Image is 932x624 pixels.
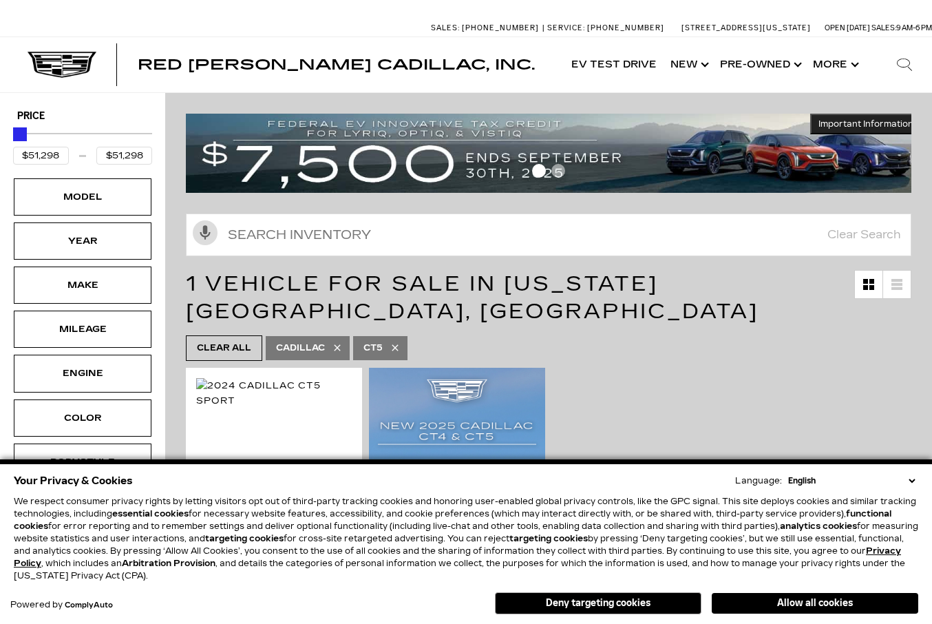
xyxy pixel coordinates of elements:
span: [PHONE_NUMBER] [587,23,664,32]
div: Model [48,189,117,205]
strong: targeting cookies [205,534,284,543]
select: Language Select [785,475,918,487]
a: ComplyAuto [65,601,113,610]
span: Sales: [431,23,460,32]
button: Important Information [810,114,922,134]
strong: analytics cookies [780,521,857,531]
div: EngineEngine [14,355,151,392]
button: Allow all cookies [712,593,918,614]
button: More [806,37,863,92]
span: Clear All [197,340,251,357]
a: Red [PERSON_NAME] Cadillac, Inc. [138,58,535,72]
span: Service: [547,23,585,32]
span: [PHONE_NUMBER] [462,23,539,32]
input: Minimum [13,147,69,165]
div: YearYear [14,222,151,260]
div: Language: [735,477,782,485]
span: Red [PERSON_NAME] Cadillac, Inc. [138,56,535,73]
strong: Arbitration Provision [122,559,215,568]
div: ModelModel [14,178,151,216]
div: Mileage [48,322,117,337]
div: Price [13,123,152,165]
div: MileageMileage [14,311,151,348]
input: Maximum [96,147,152,165]
a: Sales: [PHONE_NUMBER] [431,24,542,32]
img: Cadillac Dark Logo with Cadillac White Text [28,52,96,78]
a: New [664,37,713,92]
span: Cadillac [276,340,325,357]
strong: essential cookies [112,509,189,519]
div: Powered by [10,601,113,610]
div: Maximum Price [13,127,27,141]
div: Color [48,410,117,426]
p: We respect consumer privacy rights by letting visitors opt out of third-party tracking cookies an... [14,495,918,582]
h5: Price [17,110,148,123]
span: 9 AM-6 PM [896,23,932,32]
img: 2024 Cadillac CT5 Sport [196,378,352,408]
span: Sales: [871,23,896,32]
div: Engine [48,366,117,381]
div: Year [48,233,117,249]
input: Search Inventory [186,214,911,256]
span: Important Information [818,118,913,129]
div: ColorColor [14,399,151,437]
span: Go to slide 2 [551,164,565,178]
div: Make [48,278,117,293]
a: EV Test Drive [564,37,664,92]
span: CT5 [363,340,383,357]
div: BodystyleBodystyle [14,444,151,481]
span: Your Privacy & Cookies [14,471,133,490]
span: 1 Vehicle for Sale in [US_STATE][GEOGRAPHIC_DATA], [GEOGRAPHIC_DATA] [186,271,759,324]
div: MakeMake [14,267,151,304]
a: Service: [PHONE_NUMBER] [542,24,668,32]
button: Deny targeting cookies [495,592,701,614]
div: Bodystyle [48,455,117,470]
strong: targeting cookies [509,534,588,543]
a: [STREET_ADDRESS][US_STATE] [681,23,811,32]
span: Open [DATE] [825,23,870,32]
a: Pre-Owned [713,37,806,92]
svg: Click to toggle on voice search [193,220,218,245]
span: Go to slide 1 [532,164,546,178]
img: vrp-tax-ending-august-version [186,114,922,193]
